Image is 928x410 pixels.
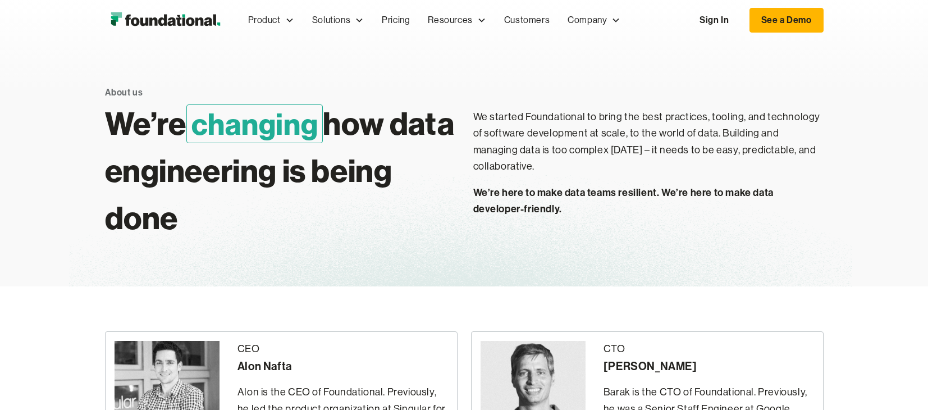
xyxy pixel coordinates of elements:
div: Alon Nafta [237,357,448,375]
img: Foundational Logo [105,9,226,31]
div: [PERSON_NAME] [604,357,814,375]
div: Product [239,2,303,39]
div: CTO [604,341,814,358]
span: changing [186,104,323,143]
a: Pricing [373,2,419,39]
a: See a Demo [749,8,824,33]
div: About us [105,85,143,100]
div: Resources [428,13,472,28]
div: Company [568,13,607,28]
p: We started Foundational to bring the best practices, tooling, and technology of software developm... [473,109,824,175]
div: Company [559,2,629,39]
p: We’re here to make data teams resilient. We’re here to make data developer-friendly. [473,184,824,217]
a: Customers [495,2,559,39]
h1: We’re how data engineering is being done [105,100,455,242]
a: home [105,9,226,31]
div: Product [248,13,281,28]
div: CEO [237,341,448,358]
div: Solutions [303,2,373,39]
div: Solutions [312,13,350,28]
div: Resources [419,2,495,39]
a: Sign In [688,8,740,32]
